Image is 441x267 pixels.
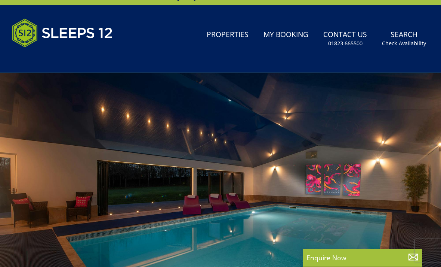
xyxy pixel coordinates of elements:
[306,253,419,263] p: Enquire Now
[204,27,252,43] a: Properties
[382,40,426,47] small: Check Availability
[12,14,113,52] img: Sleeps 12
[379,27,429,51] a: SearchCheck Availability
[260,27,311,43] a: My Booking
[320,27,370,51] a: Contact Us01823 665500
[8,56,87,63] iframe: Customer reviews powered by Trustpilot
[328,40,363,47] small: 01823 665500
